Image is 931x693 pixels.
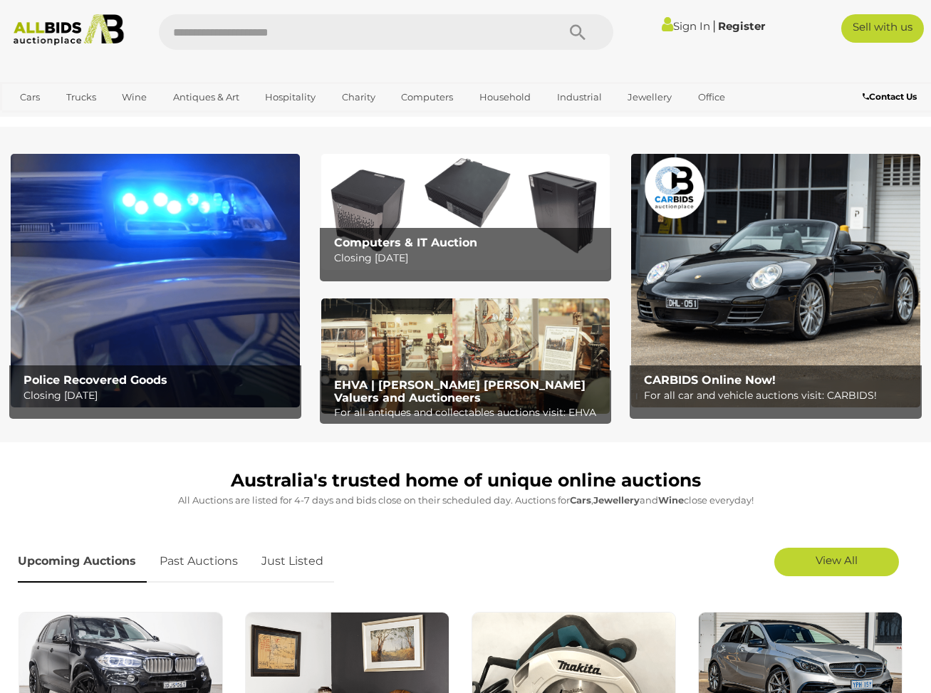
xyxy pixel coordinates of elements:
strong: Jewellery [593,494,640,506]
a: Sports [11,109,58,132]
span: | [712,18,716,33]
a: Charity [333,85,385,109]
a: View All [774,548,899,576]
a: Office [689,85,734,109]
img: Computers & IT Auction [321,154,610,269]
a: Sign In [662,19,710,33]
a: CARBIDS Online Now! CARBIDS Online Now! For all car and vehicle auctions visit: CARBIDS! [631,154,920,407]
a: Hospitality [256,85,325,109]
p: Closing [DATE] [24,387,294,405]
a: Upcoming Auctions [18,541,147,583]
a: Industrial [548,85,611,109]
b: CARBIDS Online Now! [644,373,776,387]
a: Computers [392,85,462,109]
a: Just Listed [251,541,334,583]
a: Past Auctions [149,541,249,583]
b: EHVA | [PERSON_NAME] [PERSON_NAME] Valuers and Auctioneers [334,378,586,405]
a: Sell with us [841,14,924,43]
span: View All [816,553,858,567]
a: Contact Us [863,89,920,105]
a: Computers & IT Auction Computers & IT Auction Closing [DATE] [321,154,610,269]
img: CARBIDS Online Now! [631,154,920,407]
b: Police Recovered Goods [24,373,167,387]
a: Household [470,85,540,109]
a: [GEOGRAPHIC_DATA] [66,109,186,132]
img: Allbids.com.au [7,14,131,46]
a: Cars [11,85,49,109]
p: All Auctions are listed for 4-7 days and bids close on their scheduled day. Auctions for , and cl... [18,492,913,509]
strong: Wine [658,494,684,506]
button: Search [542,14,613,50]
p: Closing [DATE] [334,249,605,267]
b: Computers & IT Auction [334,236,477,249]
p: For all antiques and collectables auctions visit: EHVA [334,404,605,422]
a: Jewellery [618,85,681,109]
a: Wine [113,85,156,109]
h1: Australia's trusted home of unique online auctions [18,471,913,491]
b: Contact Us [863,91,917,102]
a: EHVA | Evans Hastings Valuers and Auctioneers EHVA | [PERSON_NAME] [PERSON_NAME] Valuers and Auct... [321,298,610,414]
a: Register [718,19,765,33]
p: For all car and vehicle auctions visit: CARBIDS! [644,387,915,405]
a: Antiques & Art [164,85,249,109]
a: Trucks [57,85,105,109]
img: EHVA | Evans Hastings Valuers and Auctioneers [321,298,610,414]
strong: Cars [570,494,591,506]
a: Police Recovered Goods Police Recovered Goods Closing [DATE] [11,154,300,407]
img: Police Recovered Goods [11,154,300,407]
